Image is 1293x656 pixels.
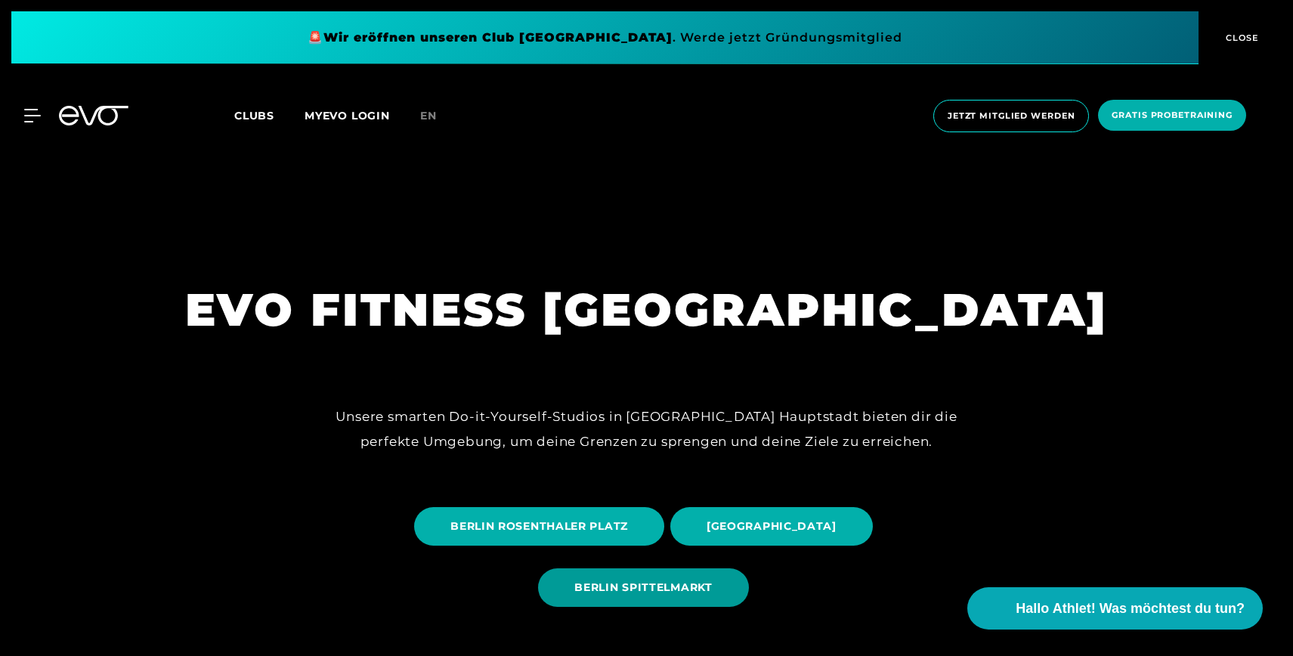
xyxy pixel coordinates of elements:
[307,404,987,453] div: Unsere smarten Do-it-Yourself-Studios in [GEOGRAPHIC_DATA] Hauptstadt bieten dir die perfekte Umg...
[967,587,1263,630] button: Hallo Athlet! Was möchtest du tun?
[305,109,390,122] a: MYEVO LOGIN
[1222,31,1259,45] span: CLOSE
[1199,11,1282,64] button: CLOSE
[420,107,455,125] a: en
[538,557,754,618] a: BERLIN SPITTELMARKT
[234,109,274,122] span: Clubs
[1093,100,1251,132] a: Gratis Probetraining
[450,518,628,534] span: BERLIN ROSENTHALER PLATZ
[420,109,437,122] span: en
[929,100,1093,132] a: Jetzt Mitglied werden
[948,110,1075,122] span: Jetzt Mitglied werden
[185,280,1108,339] h1: EVO FITNESS [GEOGRAPHIC_DATA]
[414,496,670,557] a: BERLIN ROSENTHALER PLATZ
[234,108,305,122] a: Clubs
[670,496,879,557] a: [GEOGRAPHIC_DATA]
[574,580,712,596] span: BERLIN SPITTELMARKT
[707,518,837,534] span: [GEOGRAPHIC_DATA]
[1112,109,1233,122] span: Gratis Probetraining
[1016,599,1245,619] span: Hallo Athlet! Was möchtest du tun?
